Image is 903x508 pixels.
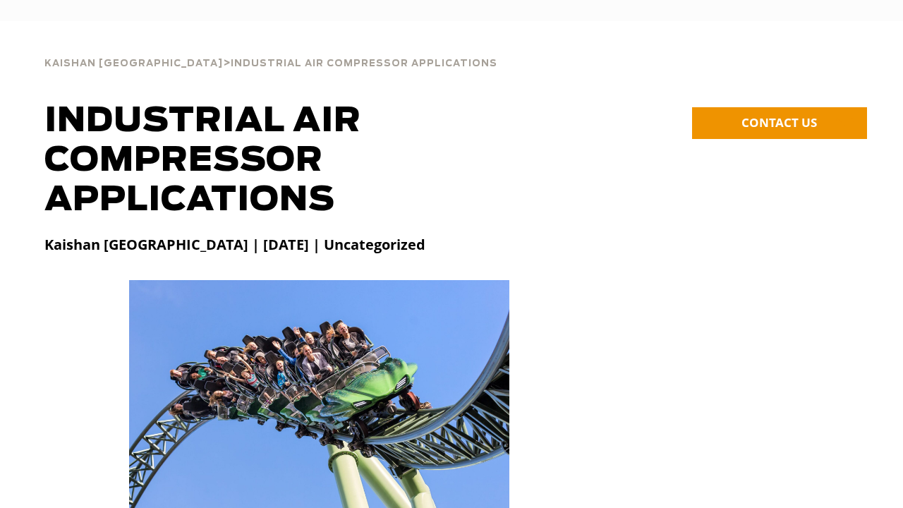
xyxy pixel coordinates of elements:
[741,114,817,131] span: CONTACT US
[44,56,223,69] a: Kaishan [GEOGRAPHIC_DATA]
[44,235,425,254] strong: Kaishan [GEOGRAPHIC_DATA] | [DATE] | Uncategorized
[44,102,559,220] h1: Industrial Air Compressor Applications
[231,56,497,69] a: Industrial Air Compressor Applications
[44,59,223,68] span: Kaishan [GEOGRAPHIC_DATA]
[692,107,867,139] a: CONTACT US
[44,42,497,75] div: >
[231,59,497,68] span: Industrial Air Compressor Applications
